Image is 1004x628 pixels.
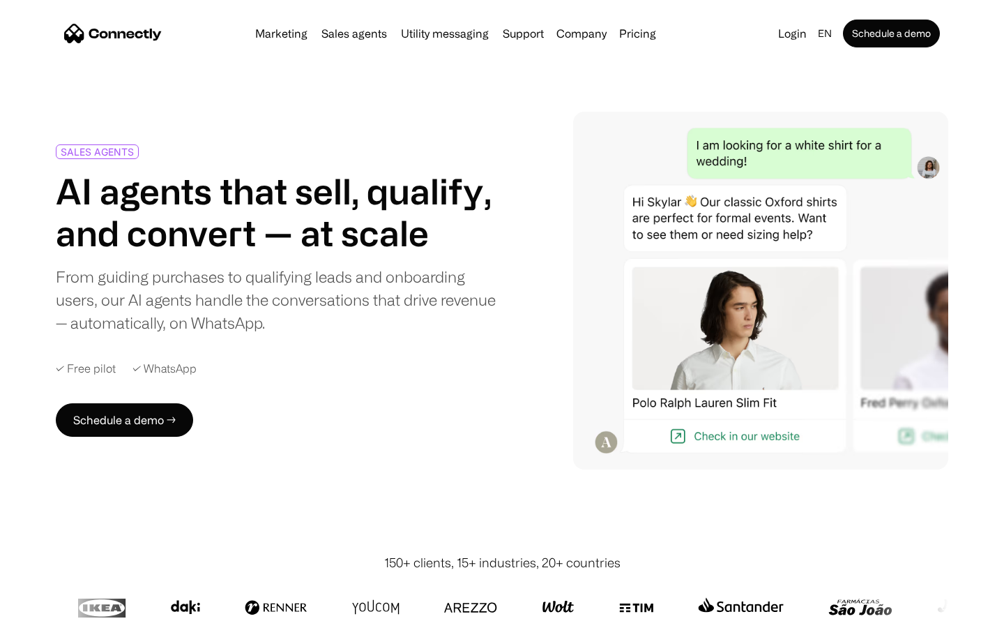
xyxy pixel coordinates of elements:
[614,28,662,39] a: Pricing
[56,265,496,334] div: From guiding purchases to qualifying leads and onboarding users, our AI agents handle the convers...
[14,602,84,623] aside: Language selected: English
[843,20,940,47] a: Schedule a demo
[56,170,496,254] h1: AI agents that sell, qualify, and convert — at scale
[56,403,193,437] a: Schedule a demo →
[250,28,313,39] a: Marketing
[384,553,621,572] div: 150+ clients, 15+ industries, 20+ countries
[316,28,393,39] a: Sales agents
[132,362,197,375] div: ✓ WhatsApp
[773,24,812,43] a: Login
[61,147,134,157] div: SALES AGENTS
[28,604,84,623] ul: Language list
[395,28,494,39] a: Utility messaging
[818,24,832,43] div: en
[497,28,549,39] a: Support
[56,362,116,375] div: ✓ Free pilot
[556,24,607,43] div: Company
